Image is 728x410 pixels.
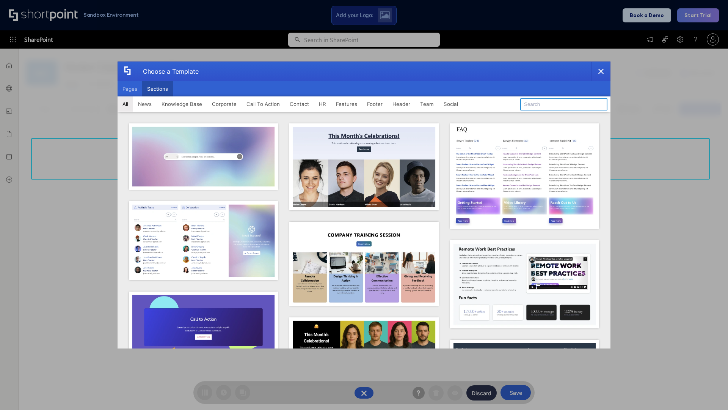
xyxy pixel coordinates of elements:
[439,96,463,112] button: Social
[118,81,142,96] button: Pages
[142,81,173,96] button: Sections
[242,96,285,112] button: Call To Action
[314,96,331,112] button: HR
[137,62,199,81] div: Choose a Template
[207,96,242,112] button: Corporate
[118,96,133,112] button: All
[362,96,388,112] button: Footer
[118,61,610,348] div: template selector
[285,96,314,112] button: Contact
[690,374,728,410] iframe: Chat Widget
[331,96,362,112] button: Features
[157,96,207,112] button: Knowledge Base
[388,96,415,112] button: Header
[415,96,439,112] button: Team
[133,96,157,112] button: News
[520,98,607,110] input: Search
